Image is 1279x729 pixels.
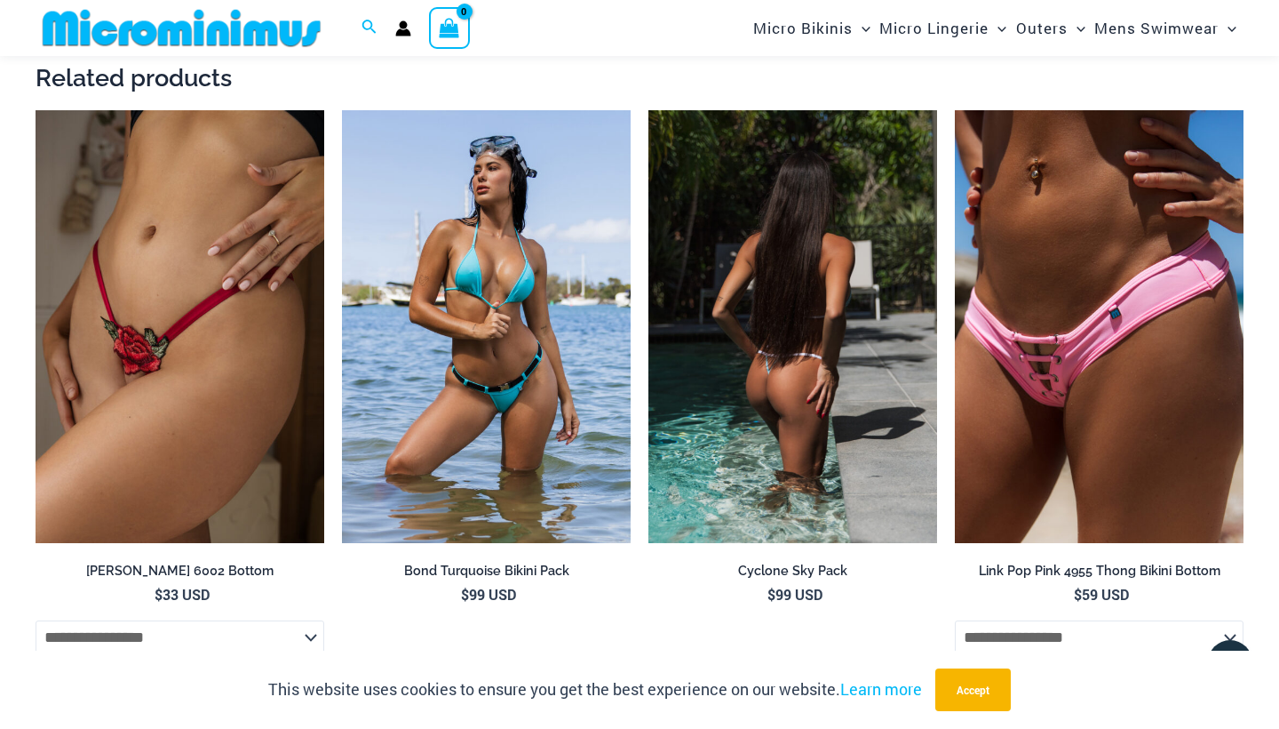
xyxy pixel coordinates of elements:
img: MM SHOP LOGO FLAT [36,8,328,48]
bdi: 99 USD [461,585,516,604]
a: Cyclone Sky 318 Top 4275 Bottom 04Cyclone Sky 318 Top 4275 Bottom 05Cyclone Sky 318 Top 4275 Bott... [648,110,937,544]
a: Carla Red 6002 Bottom 05Carla Red 6002 Bottom 03Carla Red 6002 Bottom 03 [36,110,324,544]
a: Search icon link [361,17,377,40]
a: OutersMenu ToggleMenu Toggle [1012,5,1090,51]
a: Account icon link [395,20,411,36]
span: Menu Toggle [1068,5,1085,51]
span: Menu Toggle [1219,5,1236,51]
img: Carla Red 6002 Bottom 05 [36,110,324,544]
img: Link Pop Pink 4955 Bottom 01 [955,110,1243,544]
h2: Bond Turquoise Bikini Pack [342,563,631,580]
a: Bond Turquoise 312 Top 492 Bottom 02Bond Turquoise 312 Top 492 Bottom 03Bond Turquoise 312 Top 49... [342,110,631,544]
nav: Site Navigation [746,3,1243,53]
span: Menu Toggle [853,5,870,51]
span: Micro Bikinis [753,5,853,51]
span: $ [461,585,469,604]
h2: Cyclone Sky Pack [648,563,937,580]
bdi: 99 USD [767,585,822,604]
bdi: 59 USD [1074,585,1129,604]
h2: [PERSON_NAME] 6002 Bottom [36,563,324,580]
a: [PERSON_NAME] 6002 Bottom [36,563,324,586]
bdi: 33 USD [155,585,210,604]
a: Mens SwimwearMenu ToggleMenu Toggle [1090,5,1241,51]
span: Micro Lingerie [879,5,989,51]
a: View Shopping Cart, empty [429,7,470,48]
a: Link Pop Pink 4955 Thong Bikini Bottom [955,563,1243,586]
button: Accept [935,669,1011,711]
span: Mens Swimwear [1094,5,1219,51]
img: Bond Turquoise 312 Top 492 Bottom 02 [342,110,631,544]
span: $ [1074,585,1082,604]
a: Link Pop Pink 4955 Bottom 01Link Pop Pink 4955 Bottom 02Link Pop Pink 4955 Bottom 02 [955,110,1243,544]
h2: Related products [36,62,1243,93]
h2: Link Pop Pink 4955 Thong Bikini Bottom [955,563,1243,580]
span: $ [155,585,163,604]
a: Learn more [840,678,922,700]
a: Cyclone Sky Pack [648,563,937,586]
span: $ [767,585,775,604]
span: Menu Toggle [989,5,1006,51]
img: Cyclone Sky 318 Top 4275 Bottom 05 [648,110,937,544]
p: This website uses cookies to ensure you get the best experience on our website. [268,677,922,703]
a: Micro LingerieMenu ToggleMenu Toggle [875,5,1011,51]
span: Outers [1016,5,1068,51]
a: Micro BikinisMenu ToggleMenu Toggle [749,5,875,51]
a: Bond Turquoise Bikini Pack [342,563,631,586]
